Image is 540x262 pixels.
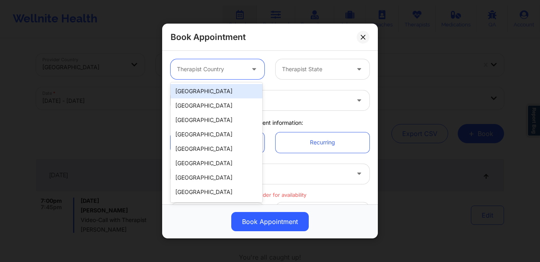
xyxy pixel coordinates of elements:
div: [GEOGRAPHIC_DATA] [171,84,262,98]
div: [GEOGRAPHIC_DATA] [171,156,262,170]
div: [GEOGRAPHIC_DATA] [171,98,262,113]
div: [GEOGRAPHIC_DATA] [171,142,262,156]
button: Book Appointment [231,212,309,231]
div: [GEOGRAPHIC_DATA] [171,127,262,142]
div: [GEOGRAPHIC_DATA] [171,113,262,127]
div: Appointment information: [165,119,375,127]
h2: Book Appointment [171,32,246,42]
a: Recurring [276,132,369,153]
div: [GEOGRAPHIC_DATA] [171,170,262,185]
div: [GEOGRAPHIC_DATA] [171,185,262,199]
input: MM/DD/YYYY [171,202,264,222]
div: [GEOGRAPHIC_DATA] [171,199,262,214]
p: Select provider for availability [171,191,369,199]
